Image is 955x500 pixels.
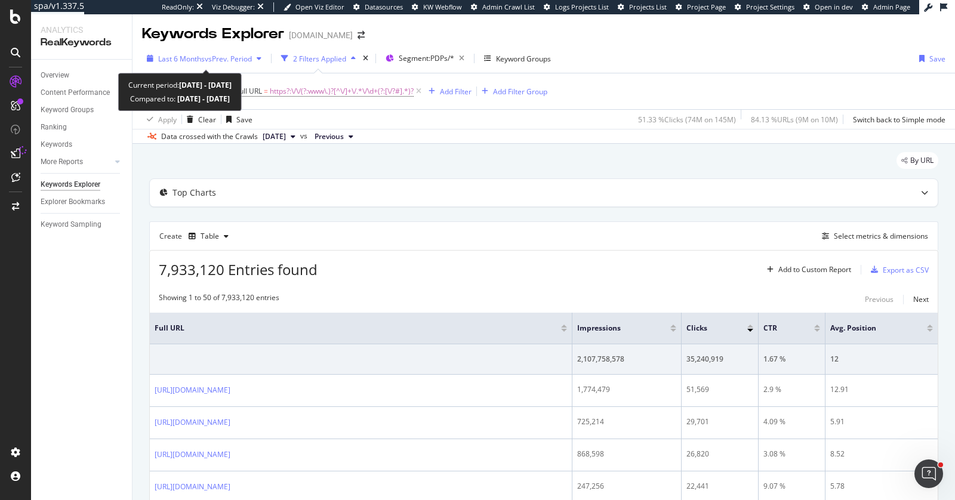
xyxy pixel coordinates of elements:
[300,131,310,141] span: vs
[155,481,230,493] a: [URL][DOMAIN_NAME]
[577,481,676,492] div: 247,256
[162,2,194,12] div: ReadOnly:
[161,131,258,142] div: Data crossed with the Crawls
[182,110,216,129] button: Clear
[629,2,667,11] span: Projects List
[41,196,124,208] a: Explorer Bookmarks
[471,2,535,12] a: Admin Crawl List
[914,49,945,68] button: Save
[293,54,346,64] div: 2 Filters Applied
[763,481,820,492] div: 9.07 %
[41,178,100,191] div: Keywords Explorer
[482,2,535,11] span: Admin Crawl List
[353,2,403,12] a: Datasources
[830,481,933,492] div: 5.78
[897,152,938,169] div: legacy label
[41,156,112,168] a: More Reports
[205,54,252,64] span: vs Prev. Period
[910,157,934,164] span: By URL
[686,323,729,334] span: Clicks
[358,31,365,39] div: arrow-right-arrow-left
[41,36,122,50] div: RealKeywords
[762,260,851,279] button: Add to Custom Report
[751,115,838,125] div: 84.13 % URLs ( 9M on 10M )
[41,218,124,231] a: Keyword Sampling
[212,2,255,12] div: Viz Debugger:
[577,323,652,334] span: Impressions
[763,416,820,427] div: 4.09 %
[41,104,124,116] a: Keyword Groups
[913,292,929,307] button: Next
[763,449,820,459] div: 3.08 %
[440,87,472,97] div: Add Filter
[830,449,933,459] div: 8.52
[295,2,344,11] span: Open Viz Editor
[423,2,462,11] span: KW Webflow
[41,121,67,134] div: Ranking
[834,231,928,241] div: Select metrics & dimensions
[365,2,403,11] span: Datasources
[41,69,69,82] div: Overview
[41,24,122,36] div: Analytics
[159,227,233,246] div: Create
[883,265,929,275] div: Export as CSV
[159,292,279,307] div: Showing 1 to 50 of 7,933,120 entries
[866,260,929,279] button: Export as CSV
[41,156,83,168] div: More Reports
[41,178,124,191] a: Keywords Explorer
[848,110,945,129] button: Switch back to Simple mode
[130,92,230,106] div: Compared to:
[817,229,928,243] button: Select metrics & dimensions
[914,459,943,488] iframe: Intercom live chat
[686,481,753,492] div: 22,441
[236,115,252,125] div: Save
[276,49,361,68] button: 2 Filters Applied
[477,84,547,98] button: Add Filter Group
[544,2,609,12] a: Logs Projects List
[155,416,230,428] a: [URL][DOMAIN_NAME]
[830,323,909,334] span: Avg. Position
[913,294,929,304] div: Next
[179,80,232,90] b: [DATE] - [DATE]
[493,87,547,97] div: Add Filter Group
[41,121,124,134] a: Ranking
[763,323,796,334] span: CTR
[763,354,820,365] div: 1.67 %
[155,449,230,461] a: [URL][DOMAIN_NAME]
[175,94,230,104] b: [DATE] - [DATE]
[158,54,205,64] span: Last 6 Months
[41,69,124,82] a: Overview
[41,87,110,99] div: Content Performance
[184,227,233,246] button: Table
[862,2,910,12] a: Admin Page
[830,354,933,365] div: 12
[399,53,454,63] span: Segment: PDPs/*
[929,54,945,64] div: Save
[803,2,853,12] a: Open in dev
[577,449,676,459] div: 868,598
[865,294,894,304] div: Previous
[735,2,794,12] a: Project Settings
[236,86,262,96] span: Full URL
[289,29,353,41] div: [DOMAIN_NAME]
[577,416,676,427] div: 725,214
[746,2,794,11] span: Project Settings
[778,266,851,273] div: Add to Custom Report
[686,384,753,395] div: 51,569
[41,138,72,151] div: Keywords
[263,131,286,142] span: 2025 Aug. 25th
[873,2,910,11] span: Admin Page
[763,384,820,395] div: 2.9 %
[41,87,124,99] a: Content Performance
[284,2,344,12] a: Open Viz Editor
[424,84,472,98] button: Add Filter
[412,2,462,12] a: KW Webflow
[479,49,556,68] button: Keyword Groups
[41,138,124,151] a: Keywords
[496,54,551,64] div: Keyword Groups
[381,49,469,68] button: Segment:PDPs/*
[270,83,414,100] span: https?:\/\/(?:www\.)?[^\/]+\/.*\/\d+(?:[\/?#].*)?
[155,384,230,396] a: [URL][DOMAIN_NAME]
[815,2,853,11] span: Open in dev
[315,131,344,142] span: Previous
